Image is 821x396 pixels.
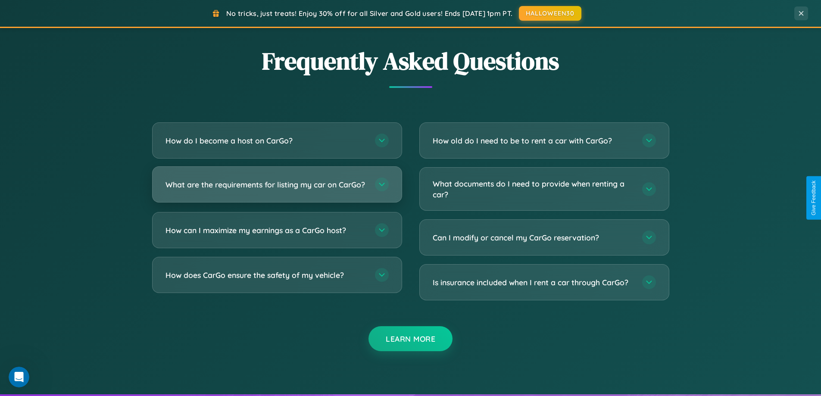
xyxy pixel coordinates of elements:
h3: How can I maximize my earnings as a CarGo host? [165,225,366,236]
div: Give Feedback [811,181,817,215]
h2: Frequently Asked Questions [152,44,669,78]
h3: What are the requirements for listing my car on CarGo? [165,179,366,190]
h3: Can I modify or cancel my CarGo reservation? [433,232,634,243]
h3: How old do I need to be to rent a car with CarGo? [433,135,634,146]
button: HALLOWEEN30 [519,6,581,21]
h3: What documents do I need to provide when renting a car? [433,178,634,200]
h3: How do I become a host on CarGo? [165,135,366,146]
h3: How does CarGo ensure the safety of my vehicle? [165,270,366,281]
button: Learn More [368,326,453,351]
iframe: Intercom live chat [9,367,29,387]
h3: Is insurance included when I rent a car through CarGo? [433,277,634,288]
span: No tricks, just treats! Enjoy 30% off for all Silver and Gold users! Ends [DATE] 1pm PT. [226,9,512,18]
